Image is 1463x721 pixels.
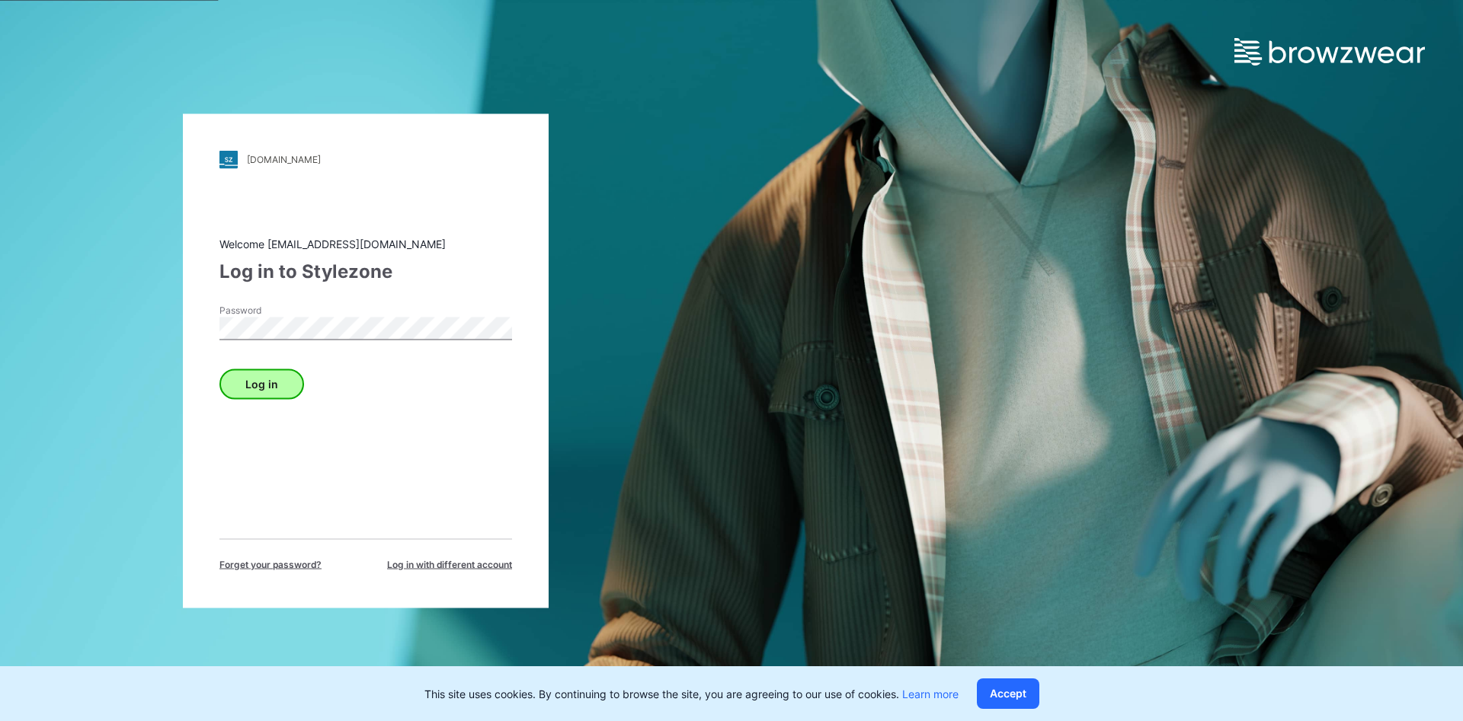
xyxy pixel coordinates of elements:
a: [DOMAIN_NAME] [219,150,512,168]
div: Welcome [EMAIL_ADDRESS][DOMAIN_NAME] [219,235,512,251]
div: [DOMAIN_NAME] [247,154,321,165]
label: Password [219,303,326,317]
img: stylezone-logo.562084cfcfab977791bfbf7441f1a819.svg [219,150,238,168]
a: Learn more [902,688,959,700]
button: Log in [219,368,304,399]
div: Log in to Stylezone [219,257,512,285]
span: Log in with different account [387,557,512,571]
p: This site uses cookies. By continuing to browse the site, you are agreeing to our use of cookies. [424,686,959,702]
img: browzwear-logo.e42bd6dac1945053ebaf764b6aa21510.svg [1234,38,1425,65]
span: Forget your password? [219,557,322,571]
button: Accept [977,678,1039,709]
